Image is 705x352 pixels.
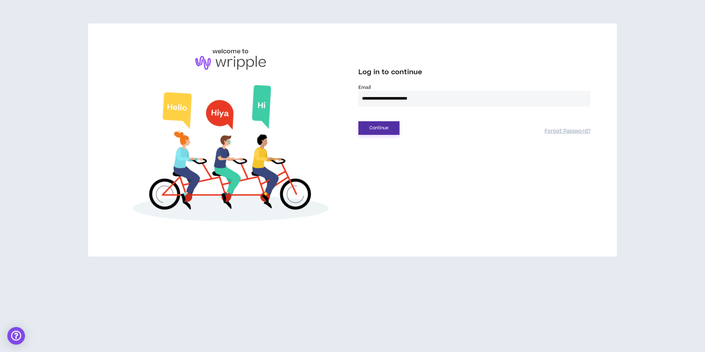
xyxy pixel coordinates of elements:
h6: welcome to [213,47,249,56]
span: Log in to continue [358,68,422,77]
img: logo-brand.png [195,56,266,70]
a: Forgot Password? [545,128,590,135]
button: Continue [358,121,399,135]
label: Email [358,84,590,91]
div: Open Intercom Messenger [7,327,25,345]
img: Welcome to Wripple [115,77,347,233]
